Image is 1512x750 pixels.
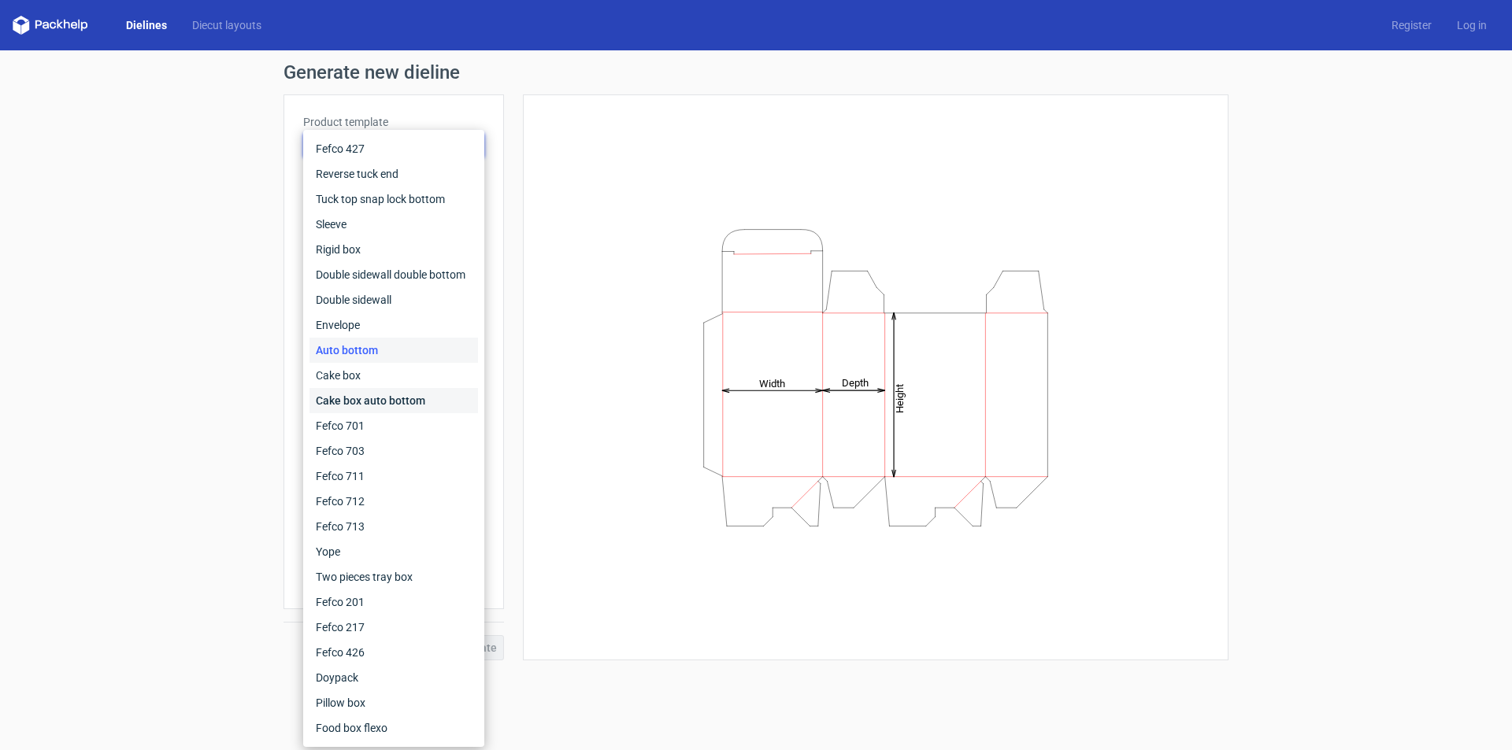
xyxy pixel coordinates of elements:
[309,665,478,690] div: Doypack
[283,63,1228,82] h1: Generate new dieline
[113,17,180,33] a: Dielines
[309,690,478,715] div: Pillow box
[309,187,478,212] div: Tuck top snap lock bottom
[309,514,478,539] div: Fefco 713
[309,212,478,237] div: Sleeve
[842,377,869,389] tspan: Depth
[309,589,478,615] div: Fefco 201
[309,564,478,589] div: Two pieces tray box
[309,539,478,564] div: Yope
[309,363,478,388] div: Cake box
[309,640,478,665] div: Fefco 426
[309,715,478,741] div: Food box flexo
[309,489,478,514] div: Fefco 712
[309,136,478,161] div: Fefco 427
[309,388,478,413] div: Cake box auto bottom
[309,438,478,464] div: Fefco 703
[180,17,274,33] a: Diecut layouts
[309,262,478,287] div: Double sidewall double bottom
[1379,17,1444,33] a: Register
[1444,17,1499,33] a: Log in
[309,161,478,187] div: Reverse tuck end
[894,383,906,412] tspan: Height
[309,287,478,312] div: Double sidewall
[309,413,478,438] div: Fefco 701
[309,312,478,338] div: Envelope
[309,338,478,363] div: Auto bottom
[309,464,478,489] div: Fefco 711
[309,237,478,262] div: Rigid box
[303,114,484,130] label: Product template
[309,615,478,640] div: Fefco 217
[759,377,785,389] tspan: Width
